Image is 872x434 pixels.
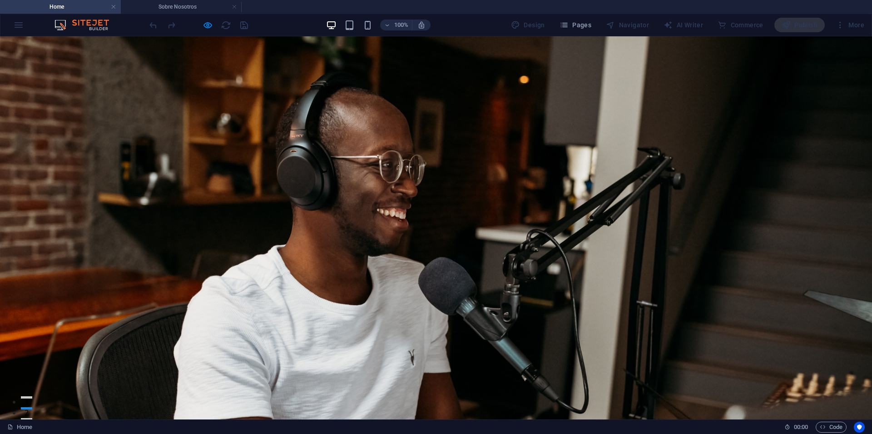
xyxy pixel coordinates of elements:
button: Code [816,422,847,433]
span: 00 00 [794,422,808,433]
span: : [800,424,802,430]
span: Code [820,422,842,433]
button: 2 [21,371,32,373]
span: Pages [560,20,591,30]
i: On resize automatically adjust zoom level to fit chosen device. [417,21,426,29]
button: Pages [556,18,595,32]
a: Click to cancel selection. Double-click to open Pages [7,422,32,433]
img: Editor Logo [52,20,120,30]
button: 3 [21,382,32,384]
div: Design (Ctrl+Alt+Y) [507,18,549,32]
button: Usercentrics [854,422,865,433]
h6: 100% [394,20,408,30]
h4: Sobre Nosotros [121,2,242,12]
button: 1 [21,360,32,362]
button: 100% [380,20,412,30]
